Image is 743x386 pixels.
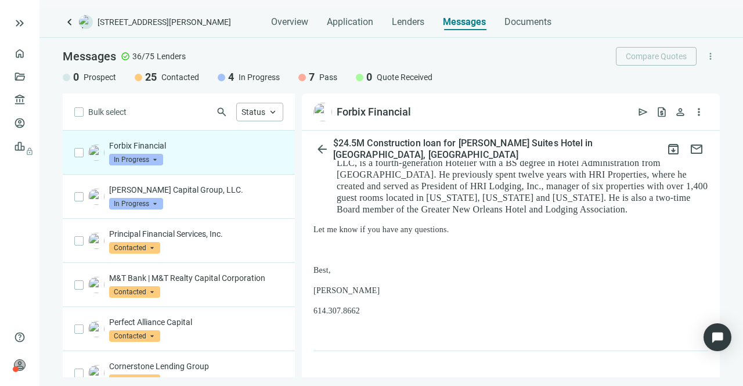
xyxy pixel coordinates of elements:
p: Principal Financial Services, Inc. [109,228,283,240]
div: Open Intercom Messenger [704,323,731,351]
button: arrow_back [313,138,331,161]
span: keyboard_arrow_up [268,107,278,117]
span: Status [241,107,265,117]
span: check_circle [121,52,130,61]
span: 4 [228,70,234,84]
span: Overview [271,16,308,28]
span: Application [327,16,373,28]
span: [STREET_ADDRESS][PERSON_NAME] [98,16,231,28]
span: person [14,359,26,371]
button: more_vert [701,47,720,66]
button: more_vert [690,103,708,121]
img: 9c74dd18-5a3a-48e1-bbf5-cac8b8b48b2c [88,145,104,161]
button: Compare Quotes [616,47,697,66]
span: 0 [73,70,79,84]
span: more_vert [693,106,705,118]
p: M&T Bank | M&T Realty Capital Corporation [109,272,283,284]
div: $24.5M Construction loan for [PERSON_NAME] Suites Hotel in [GEOGRAPHIC_DATA], [GEOGRAPHIC_DATA] [331,138,662,161]
p: Cornerstone Lending Group [109,360,283,372]
span: Messages [63,49,116,63]
img: f3f17009-5499-4fdb-ae24-b4f85919d8eb [88,365,104,381]
span: mail [690,142,704,156]
span: Lenders [392,16,424,28]
div: Forbix Financial [337,105,411,119]
p: [PERSON_NAME] Capital Group, LLC. [109,184,283,196]
span: Contacted [109,374,160,386]
span: Contacted [109,330,160,342]
span: Messages [443,16,486,27]
img: 9c74dd18-5a3a-48e1-bbf5-cac8b8b48b2c [313,103,332,121]
p: Forbix Financial [109,140,283,151]
img: 25517b73-80cf-4db8-a2a8-faca9e92bc6e [88,189,104,205]
span: Prospect [84,71,116,83]
button: keyboard_double_arrow_right [13,16,27,30]
span: Bulk select [88,106,127,118]
span: Pass [319,71,337,83]
span: In Progress [109,154,163,165]
span: more_vert [705,51,716,62]
img: deal-logo [79,15,93,29]
button: archive [662,138,685,161]
span: arrow_back [315,142,329,156]
span: In Progress [109,198,163,210]
button: request_quote [652,103,671,121]
img: 80b6e66d-dd78-4ec9-b477-9bc3e082cd4f [88,233,104,249]
span: help [14,331,26,343]
button: send [634,103,652,121]
img: e32c8b75-2ac4-4b25-a368-41f65cf07489 [88,321,104,337]
span: archive [666,142,680,156]
p: Perfect Alliance Capital [109,316,283,328]
span: 0 [366,70,372,84]
span: Contacted [109,286,160,298]
button: mail [685,138,708,161]
button: person [671,103,690,121]
span: In Progress [239,71,280,83]
span: send [637,106,649,118]
span: Quote Received [377,71,432,83]
a: keyboard_arrow_left [63,15,77,29]
span: 36/75 [132,50,154,62]
span: person [675,106,686,118]
span: Contacted [109,242,160,254]
span: 7 [309,70,315,84]
span: search [216,106,228,118]
img: 39cb1f5e-40e8-4d63-a12f-5165fe7aa5cb.png [88,277,104,293]
span: Contacted [161,71,199,83]
span: Documents [504,16,551,28]
span: request_quote [656,106,668,118]
span: 25 [145,70,157,84]
span: Lenders [157,50,186,62]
